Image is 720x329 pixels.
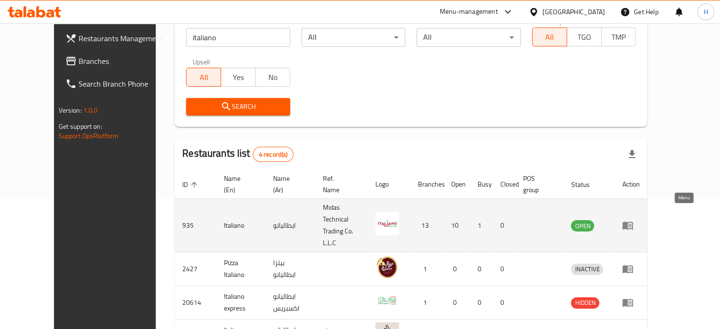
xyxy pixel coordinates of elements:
[79,55,167,67] span: Branches
[253,147,294,162] div: Total records count
[186,98,290,116] button: Search
[190,71,217,84] span: All
[567,27,602,46] button: TGO
[58,50,174,72] a: Branches
[175,199,216,252] td: 935
[571,221,594,231] span: OPEN
[315,199,368,252] td: Midas Technical Trading Co. L.L.C
[417,28,521,47] div: All
[253,150,293,159] span: 4 record(s)
[216,199,266,252] td: Italiano
[493,286,516,320] td: 0
[266,286,315,320] td: ايطاليانو اكسبريس
[175,286,216,320] td: 20614
[216,252,266,286] td: Pizza Italiano
[614,170,647,199] th: Action
[571,220,594,231] div: OPEN
[703,7,708,17] span: H
[470,252,493,286] td: 0
[440,6,498,18] div: Menu-management
[221,68,256,87] button: Yes
[59,120,102,133] span: Get support on:
[259,71,286,84] span: No
[605,30,632,44] span: TMP
[58,72,174,95] a: Search Branch Phone
[571,179,602,190] span: Status
[536,30,563,44] span: All
[410,252,444,286] td: 1
[571,30,598,44] span: TGO
[58,27,174,50] a: Restaurants Management
[182,179,200,190] span: ID
[266,199,315,252] td: ايطاليانو
[79,33,167,44] span: Restaurants Management
[571,264,603,275] span: INACTIVE
[302,28,406,47] div: All
[322,173,356,196] span: Ref. Name
[410,199,444,252] td: 13
[194,101,283,113] span: Search
[622,297,640,308] div: Menu
[186,68,221,87] button: All
[621,143,643,166] div: Export file
[571,297,599,308] span: HIDDEN
[444,199,470,252] td: 10
[539,18,562,25] label: Delivery
[59,130,119,142] a: Support.OpsPlatform
[493,199,516,252] td: 0
[79,78,167,89] span: Search Branch Phone
[444,170,470,199] th: Open
[470,170,493,199] th: Busy
[224,173,254,196] span: Name (En)
[368,170,410,199] th: Logo
[532,27,567,46] button: All
[186,28,290,47] input: Search for restaurant name or ID..
[375,212,399,235] img: Italiano
[193,58,210,65] label: Upsell
[375,289,399,312] img: Italiano express
[470,199,493,252] td: 1
[410,170,444,199] th: Branches
[523,173,552,196] span: POS group
[444,252,470,286] td: 0
[255,68,290,87] button: No
[182,146,293,162] h2: Restaurants list
[571,297,599,309] div: HIDDEN
[410,286,444,320] td: 1
[83,104,98,116] span: 1.0.0
[375,255,399,279] img: Pizza Italiano
[542,7,605,17] div: [GEOGRAPHIC_DATA]
[622,263,640,275] div: Menu
[216,286,266,320] td: Italiano express
[493,170,516,199] th: Closed
[493,252,516,286] td: 0
[273,173,304,196] span: Name (Ar)
[175,252,216,286] td: 2427
[225,71,252,84] span: Yes
[601,27,636,46] button: TMP
[470,286,493,320] td: 0
[444,286,470,320] td: 0
[59,104,82,116] span: Version:
[266,252,315,286] td: بيتزا ايطاليانو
